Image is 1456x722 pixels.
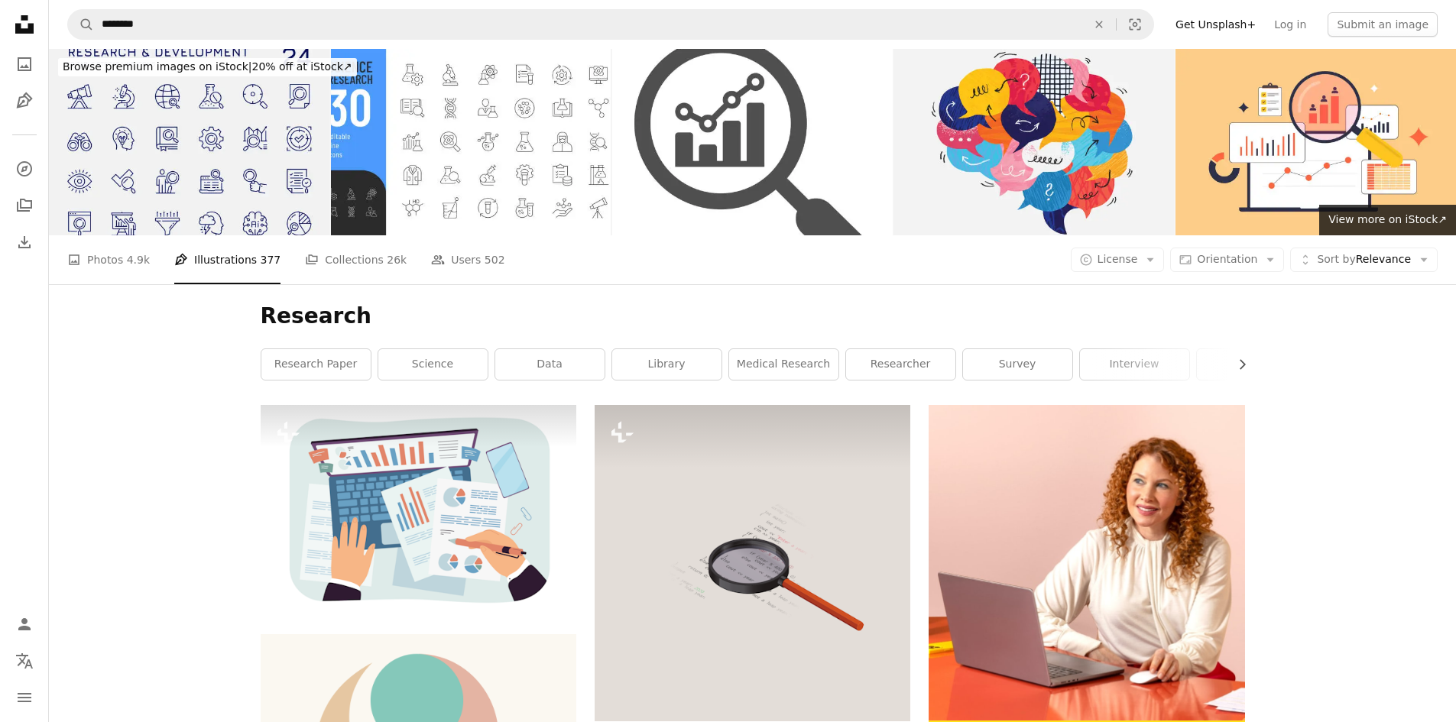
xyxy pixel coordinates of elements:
[1098,253,1138,265] span: License
[485,251,505,268] span: 502
[9,682,40,713] button: Menu
[1170,248,1284,272] button: Orientation
[729,349,838,380] a: medical research
[1117,10,1153,39] button: Visual search
[612,349,722,380] a: library
[495,349,605,380] a: data
[305,235,407,284] a: Collections 26k
[9,49,40,79] a: Photos
[1197,253,1257,265] span: Orientation
[1317,252,1411,267] span: Relevance
[1317,253,1355,265] span: Sort by
[1290,248,1438,272] button: Sort byRelevance
[595,405,910,720] img: Flat icons,isolated on clean background.
[49,49,366,86] a: Browse premium images on iStock|20% off at iStock↗
[929,405,1244,720] img: file-1722962837469-d5d3a3dee0c7image
[9,86,40,116] a: Illustrations
[261,503,576,517] a: Audit research of business documents by accountant analyst. Hands of office worker analyzing repo...
[9,227,40,257] a: Download History
[894,49,1175,235] img: Speech Bubbles Forming Brain Communication Concept
[1328,12,1438,37] button: Submit an image
[612,49,893,235] img: Analytics, analysis, statistics, searching gray icon
[63,60,352,73] span: 20% off at iStock ↗
[431,235,504,284] a: Users 502
[68,10,94,39] button: Search Unsplash
[9,646,40,676] button: Language
[1265,12,1315,37] a: Log in
[1080,349,1189,380] a: interview
[1176,49,1456,235] img: Competitor Analysis Tools - followers and sales, traffic, ad placement. Competitive monitoring an...
[595,556,910,570] a: Flat icons,isolated on clean background.
[1197,349,1306,380] a: lab
[63,60,251,73] span: Browse premium images on iStock |
[331,49,611,235] img: Science Editable Icons set.
[1166,12,1265,37] a: Get Unsplash+
[378,349,488,380] a: science
[1228,349,1245,380] button: scroll list to the right
[1082,10,1116,39] button: Clear
[9,609,40,639] a: Log in / Sign up
[387,251,407,268] span: 26k
[261,303,1245,330] h1: Research
[67,9,1154,40] form: Find visuals sitewide
[9,190,40,221] a: Collections
[9,154,40,184] a: Explore
[49,49,329,235] img: Research and Development Line Icons
[261,349,371,380] a: research paper
[261,405,576,615] img: Audit research of business documents by accountant analyst. Hands of office worker analyzing repo...
[963,349,1072,380] a: survey
[846,349,955,380] a: researcher
[67,235,150,284] a: Photos 4.9k
[127,251,150,268] span: 4.9k
[1319,205,1456,235] a: View more on iStock↗
[1328,213,1447,225] span: View more on iStock ↗
[1071,248,1165,272] button: License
